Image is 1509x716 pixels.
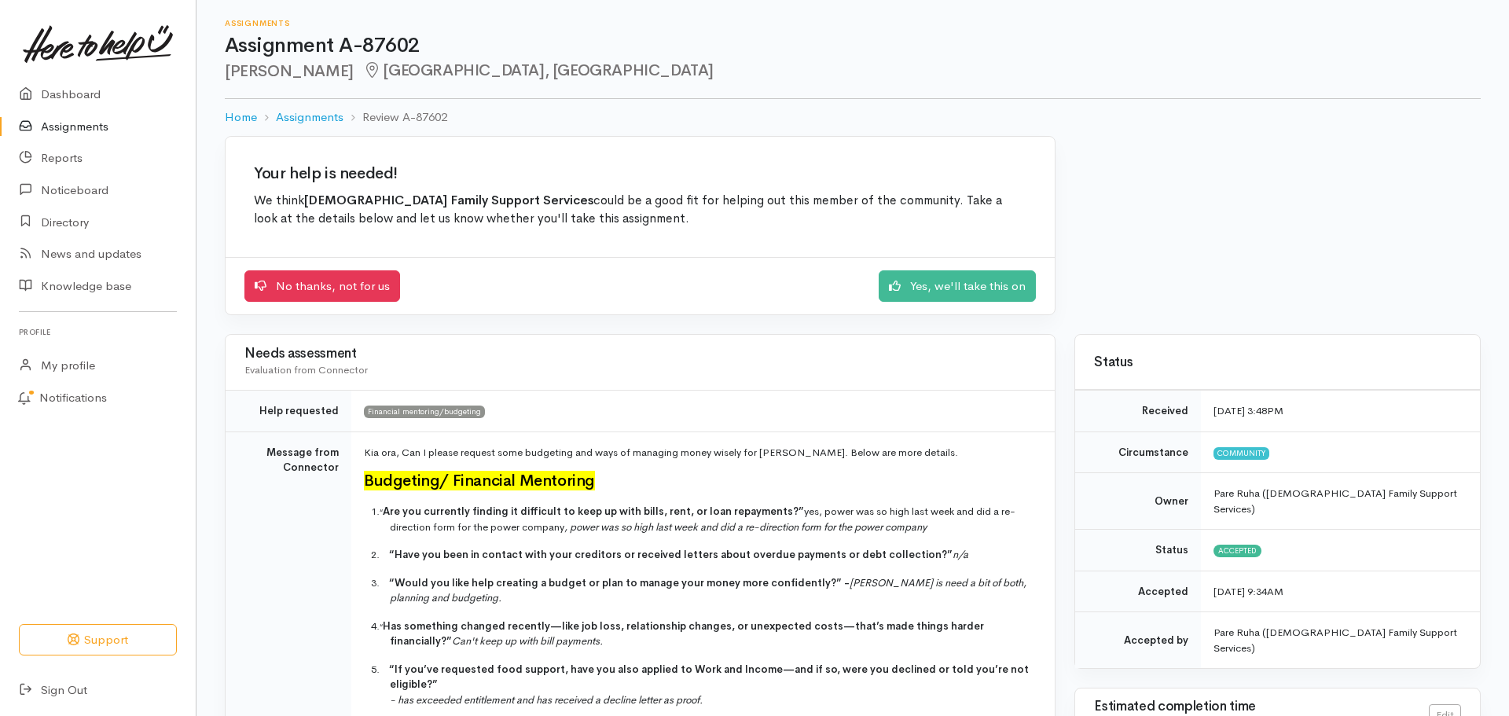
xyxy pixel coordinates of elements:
a: Home [225,108,257,127]
h3: Estimated completion time [1094,699,1429,714]
b: [DEMOGRAPHIC_DATA] Family Support Services [304,193,593,208]
span: [GEOGRAPHIC_DATA], [GEOGRAPHIC_DATA] [363,61,714,80]
font: Budgeting/ Financial Mentoring [364,471,595,490]
i: [PERSON_NAME] is need a bit of both, planning and budgeting. [390,576,1026,605]
i: Can't keep up with bill payments. [452,634,603,648]
h6: Profile [19,321,177,343]
span: 2. [371,548,389,561]
td: Accepted by [1075,612,1201,669]
span: Accepted [1213,545,1261,557]
td: Pare Ruha ([DEMOGRAPHIC_DATA] Family Support Services) [1201,612,1480,669]
td: Accepted [1075,571,1201,612]
td: Received [1075,391,1201,432]
nav: breadcrumb [225,99,1481,136]
span: 4. [371,619,383,633]
a: No thanks, not for us [244,270,400,303]
span: “Have you been in contact with your creditors or received letters about overdue payments or debt ... [389,548,953,561]
span: “ [380,622,383,632]
a: Yes, we'll take this on [879,270,1036,303]
h3: Needs assessment [244,347,1036,362]
time: [DATE] 3:48PM [1213,404,1283,417]
td: Owner [1075,473,1201,530]
td: Status [1075,530,1201,571]
p: Kia ora, Can I please request some budgeting and ways of managing money wisely for [PERSON_NAME].... [364,445,1036,461]
i: , power was so high last week and did a re-direction form for the power company [564,520,927,534]
span: Community [1213,447,1269,460]
h3: Status [1094,355,1461,370]
span: 5. [371,663,389,676]
a: Assignments [276,108,343,127]
h1: Assignment A-87602 [225,35,1481,57]
span: “Would you like help creating a budget or plan to manage your money more confidently?” - [389,576,850,589]
h6: Assignments [225,19,1481,28]
p: yes, power was so high last week and did a re-direction form for the power company [390,504,1036,534]
h2: Your help is needed! [254,165,1026,182]
td: Help requested [226,391,351,432]
span: 3. [371,576,389,589]
span: Has something changed recently—like job loss, relationship changes, or unexpected costs—that’s ma... [383,619,984,648]
span: 1. [371,505,383,518]
span: Evaluation from Connector [244,363,368,376]
time: [DATE] 9:34AM [1213,585,1283,598]
li: Review A-87602 [343,108,447,127]
td: Circumstance [1075,431,1201,473]
span: Financial mentoring/budgeting [364,406,485,418]
p: We think could be a good fit for helping out this member of the community. Take a look at the det... [254,192,1026,229]
i: - has exceeded entitlement and has received a decline letter as proof. [390,693,703,707]
span: “ [380,508,383,517]
button: Support [19,624,177,656]
span: “If you’ve requested food support, have you also applied to Work and Income—and if so, were you d... [389,663,1029,692]
span: Are you currently finding it difficult to keep up with bills, rent, or loan repayments?” [383,505,804,518]
i: n/a [953,548,968,561]
h2: [PERSON_NAME] [225,62,1481,80]
span: Pare Ruha ([DEMOGRAPHIC_DATA] Family Support Services) [1213,487,1457,516]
